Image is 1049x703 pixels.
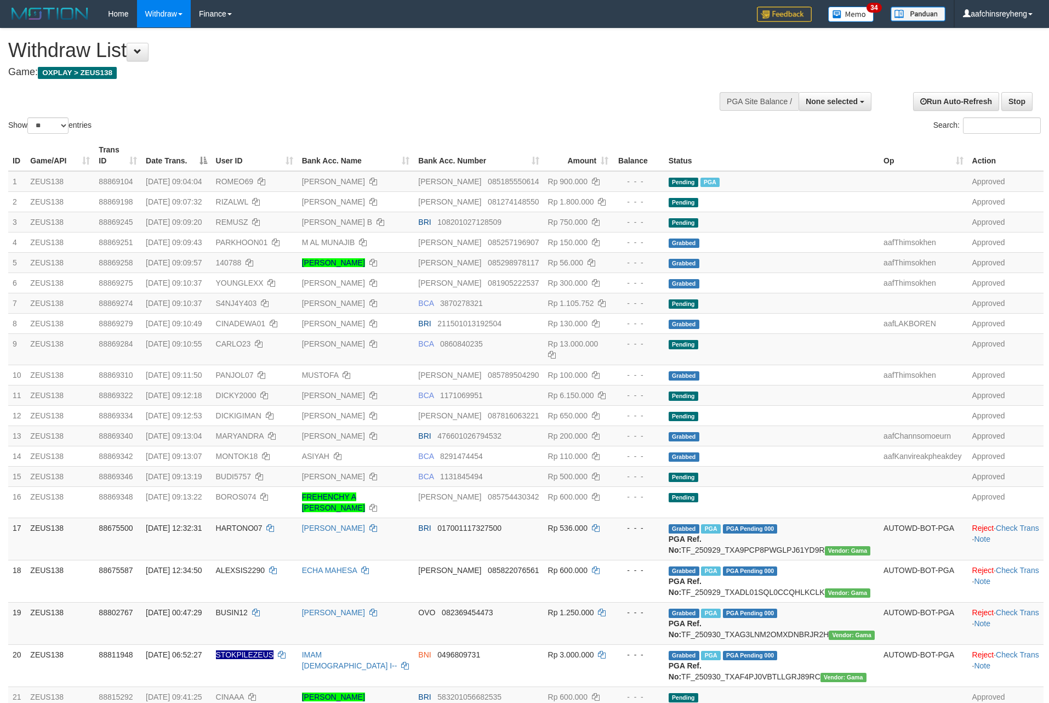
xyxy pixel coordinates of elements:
a: Note [974,535,990,543]
a: IMAM [DEMOGRAPHIC_DATA] I-- [302,650,397,670]
span: BRI [418,524,431,532]
span: PGA Pending [723,524,778,534]
td: 10 [8,365,26,385]
div: - - - [617,390,659,401]
td: ZEUS138 [26,644,94,687]
span: Copy 476601026794532 to clipboard [437,432,501,440]
td: AUTOWD-BOT-PGA [879,602,967,644]
div: - - - [617,471,659,482]
a: Check Trans [996,566,1039,575]
div: - - - [617,410,659,421]
span: 88869104 [99,177,133,186]
span: Grabbed [669,452,699,462]
span: [DATE] 12:34:50 [146,566,202,575]
a: [PERSON_NAME] [302,279,365,287]
td: 3 [8,212,26,232]
th: Bank Acc. Number: activate to sort column ascending [414,140,543,171]
td: Approved [968,486,1044,518]
span: Pending [669,178,698,187]
span: [DATE] 09:10:37 [146,299,202,308]
span: [DATE] 09:10:37 [146,279,202,287]
span: Marked by aafanarl [700,178,720,187]
div: - - - [617,237,659,248]
td: 7 [8,293,26,313]
a: [PERSON_NAME] [302,319,365,328]
span: BCA [418,299,434,308]
a: [PERSON_NAME] [302,432,365,440]
a: Check Trans [996,650,1039,659]
span: 88869310 [99,371,133,379]
span: 88869342 [99,452,133,461]
span: 88869251 [99,238,133,247]
span: [DATE] 09:07:32 [146,197,202,206]
div: - - - [617,491,659,502]
td: aafThimsokhen [879,365,967,385]
span: Rp 1.250.000 [548,608,594,617]
span: [PERSON_NAME] [418,492,481,501]
span: CINADEWA01 [216,319,266,328]
span: Vendor URL: https://trx31.1velocity.biz [825,546,871,555]
img: panduan.png [891,7,945,21]
a: [PERSON_NAME] [302,472,365,481]
td: aafThimsokhen [879,232,967,252]
span: Copy 081905222537 to clipboard [488,279,539,287]
span: HARTONO07 [216,524,263,532]
span: BCA [418,472,434,481]
span: Pending [669,218,698,228]
span: Copy 085754430342 to clipboard [488,492,539,501]
span: Copy 087816063221 to clipboard [488,411,539,420]
span: BRI [418,432,431,440]
span: Rp 110.000 [548,452,588,461]
th: Status [664,140,879,171]
span: None selected [806,97,858,106]
span: 88869274 [99,299,133,308]
th: Bank Acc. Name: activate to sort column ascending [298,140,414,171]
div: - - - [617,176,659,187]
span: [DATE] 09:12:18 [146,391,202,400]
span: Rp 100.000 [548,371,588,379]
span: BUSIN12 [216,608,248,617]
a: [PERSON_NAME] [302,197,365,206]
span: OVO [418,608,435,617]
span: 88869279 [99,319,133,328]
span: CARLO23 [216,339,251,348]
td: 11 [8,385,26,405]
th: Balance [613,140,664,171]
td: 15 [8,466,26,486]
div: - - - [617,318,659,329]
span: Grabbed [669,279,699,288]
span: REMUSZ [216,218,248,226]
a: [PERSON_NAME] [302,339,365,348]
span: [DATE] 09:13:07 [146,452,202,461]
td: Approved [968,273,1044,293]
span: Rp 650.000 [548,411,588,420]
span: Copy 017001117327500 to clipboard [437,524,501,532]
span: [PERSON_NAME] [418,258,481,267]
td: ZEUS138 [26,333,94,365]
td: AUTOWD-BOT-PGA [879,518,967,560]
span: Rp 750.000 [548,218,588,226]
span: Rp 130.000 [548,319,588,328]
span: 88869346 [99,472,133,481]
td: · · [968,560,1044,602]
th: Game/API: activate to sort column ascending [26,140,94,171]
span: Rp 6.150.000 [548,391,594,400]
a: [PERSON_NAME] [302,411,365,420]
a: Reject [972,650,994,659]
td: 14 [8,446,26,466]
span: S4NJ4Y403 [216,299,257,308]
span: PARKHOON01 [216,238,268,247]
span: PGA Pending [723,566,778,576]
a: [PERSON_NAME] [302,608,365,617]
div: - - - [617,196,659,207]
div: - - - [617,430,659,441]
a: [PERSON_NAME] [302,524,365,532]
td: 12 [8,405,26,426]
label: Search: [933,117,1041,134]
td: Approved [968,293,1044,313]
span: BCA [418,452,434,461]
span: Copy 085298978117 to clipboard [488,258,539,267]
span: BRI [418,218,431,226]
th: Trans ID: activate to sort column ascending [94,140,141,171]
select: Showentries [27,117,69,134]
